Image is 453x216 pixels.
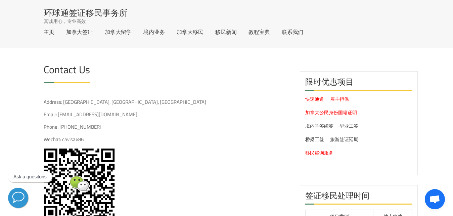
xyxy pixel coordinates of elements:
[248,29,270,35] a: 教程宝典
[177,29,203,35] a: 加拿大移民
[282,29,303,35] a: 联系我们
[305,77,413,91] h2: 限时优惠项目
[339,122,358,130] a: 毕业工签
[305,95,324,103] a: 快速通道
[44,98,290,106] p: Address: [GEOGRAPHIC_DATA], [GEOGRAPHIC_DATA], [GEOGRAPHIC_DATA]
[66,29,93,35] a: 加拿大签证
[44,64,90,78] h1: Contact Us
[44,123,290,131] p: Phone: [PHONE_NUMBER]
[105,29,132,35] a: 加拿大留学
[305,108,357,117] a: 加拿大公民身份国籍证明
[44,111,290,118] p: Email: [EMAIL_ADDRESS][DOMAIN_NAME]
[215,29,237,35] a: 移民新闻
[425,189,445,209] a: Open chat
[305,148,333,157] a: 移民咨询服务
[44,8,128,17] a: 环球通签证移民事务所
[330,135,358,144] a: 旅游签证延期
[44,29,54,35] a: 主页
[305,190,413,205] h2: 签证移民处理时间
[44,18,86,25] span: 真诚用心，专业高效
[143,29,165,35] a: 境内业务
[305,122,333,130] a: 境内学签续签
[330,95,349,103] a: 雇主担保
[44,136,290,143] p: Wechat: cavisa686
[305,135,324,144] a: 桥梁工签
[13,174,47,180] p: Ask a quesitons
